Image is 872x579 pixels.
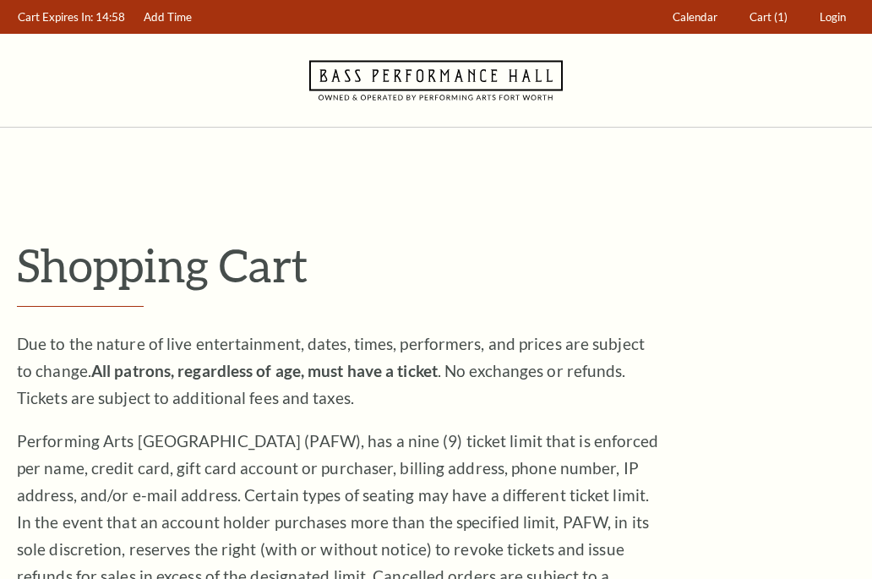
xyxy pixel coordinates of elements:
[820,10,846,24] span: Login
[95,10,125,24] span: 14:58
[742,1,796,34] a: Cart (1)
[17,238,855,292] p: Shopping Cart
[91,361,438,380] strong: All patrons, regardless of age, must have a ticket
[812,1,854,34] a: Login
[18,10,93,24] span: Cart Expires In:
[749,10,771,24] span: Cart
[673,10,717,24] span: Calendar
[774,10,788,24] span: (1)
[136,1,200,34] a: Add Time
[665,1,726,34] a: Calendar
[17,334,645,407] span: Due to the nature of live entertainment, dates, times, performers, and prices are subject to chan...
